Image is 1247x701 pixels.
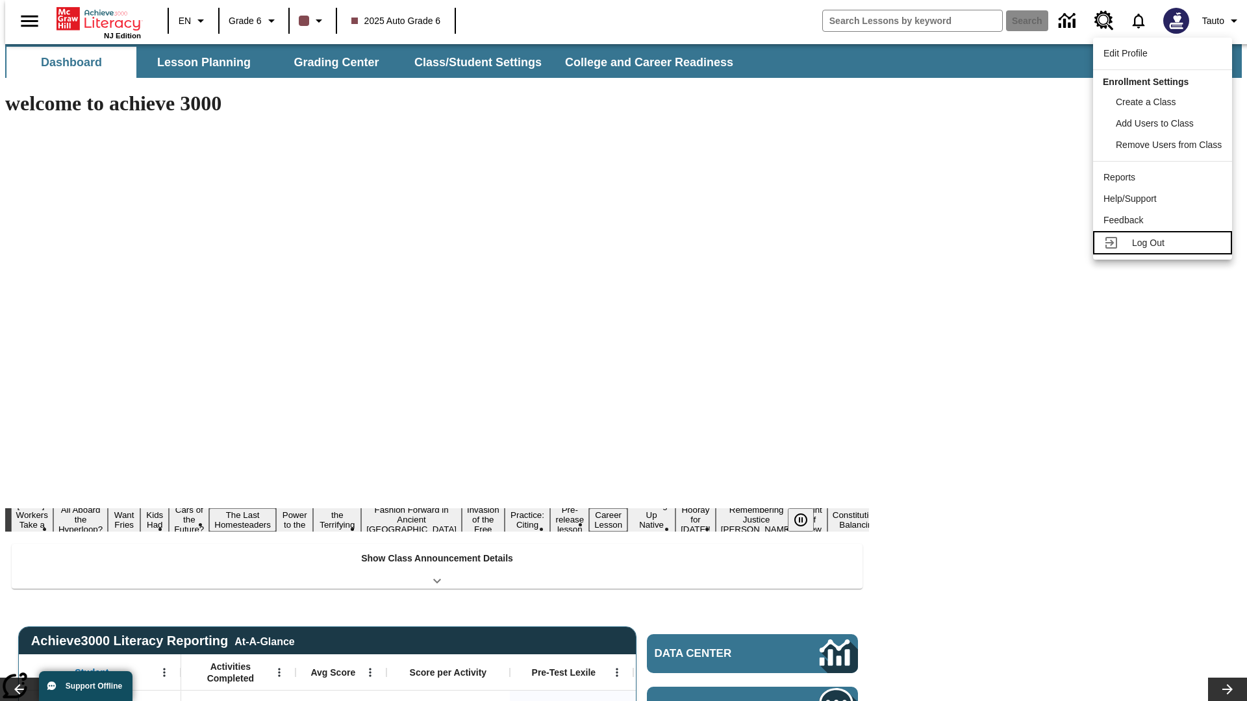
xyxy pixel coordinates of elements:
span: Log Out [1132,238,1165,248]
span: Add Users to Class [1116,118,1194,129]
span: Enrollment Settings [1103,77,1189,87]
span: Reports [1103,172,1135,182]
span: Edit Profile [1103,48,1148,58]
span: Create a Class [1116,97,1176,107]
span: Feedback [1103,215,1143,225]
span: Help/Support [1103,193,1157,204]
span: Remove Users from Class [1116,140,1222,150]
